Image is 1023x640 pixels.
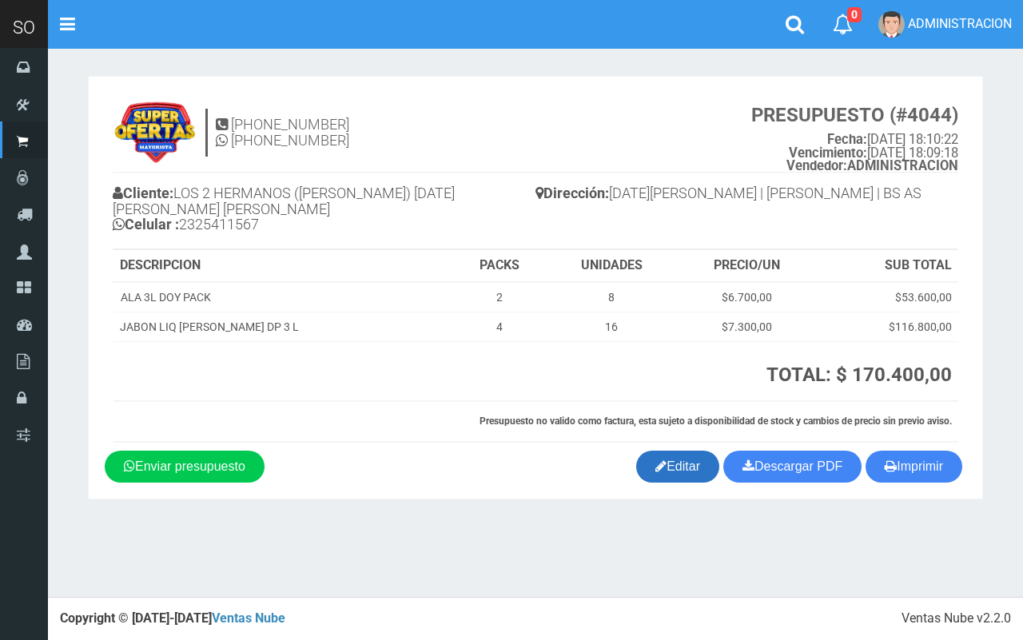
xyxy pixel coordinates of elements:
strong: Presupuesto no valido como factura, esta sujeto a disponibilidad de stock y cambios de precio sin... [480,415,952,427]
td: ALA 3L DOY PACK [113,282,452,312]
td: $6.700,00 [677,282,817,312]
a: Enviar presupuesto [105,451,265,483]
h4: [DATE][PERSON_NAME] | [PERSON_NAME] | BS AS [535,181,958,209]
small: [DATE] 18:10:22 [DATE] 18:09:18 [751,105,958,173]
a: Ventas Nube [212,610,285,626]
b: Dirección: [535,185,609,201]
h4: LOS 2 HERMANOS ([PERSON_NAME]) [DATE][PERSON_NAME] [PERSON_NAME] 2325411567 [113,181,535,240]
th: PRECIO/UN [677,250,817,282]
td: $116.800,00 [817,312,958,342]
span: 0 [847,7,862,22]
b: Cliente: [113,185,173,201]
span: Enviar presupuesto [135,459,245,473]
div: Ventas Nube v2.2.0 [902,610,1011,628]
td: 2 [452,282,546,312]
a: Descargar PDF [723,451,862,483]
td: $7.300,00 [677,312,817,342]
b: ADMINISTRACION [786,158,958,173]
td: 4 [452,312,546,342]
strong: Fecha: [827,132,867,147]
th: DESCRIPCION [113,250,452,282]
a: Editar [636,451,719,483]
td: 16 [546,312,677,342]
b: Celular : [113,216,179,233]
th: PACKS [452,250,546,282]
button: Imprimir [866,451,962,483]
td: 8 [546,282,677,312]
td: JABON LIQ [PERSON_NAME] DP 3 L [113,312,452,342]
strong: Copyright © [DATE]-[DATE] [60,610,285,626]
span: ADMINISTRACION [908,16,1012,31]
strong: PRESUPUESTO (#4044) [751,104,958,126]
th: UNIDADES [546,250,677,282]
th: SUB TOTAL [817,250,958,282]
img: User Image [878,11,905,38]
strong: TOTAL: $ 170.400,00 [766,364,952,386]
img: 9k= [113,101,197,165]
td: $53.600,00 [817,282,958,312]
h4: [PHONE_NUMBER] [PHONE_NUMBER] [216,117,349,149]
strong: Vencimiento: [789,145,867,161]
strong: Vendedor: [786,158,847,173]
